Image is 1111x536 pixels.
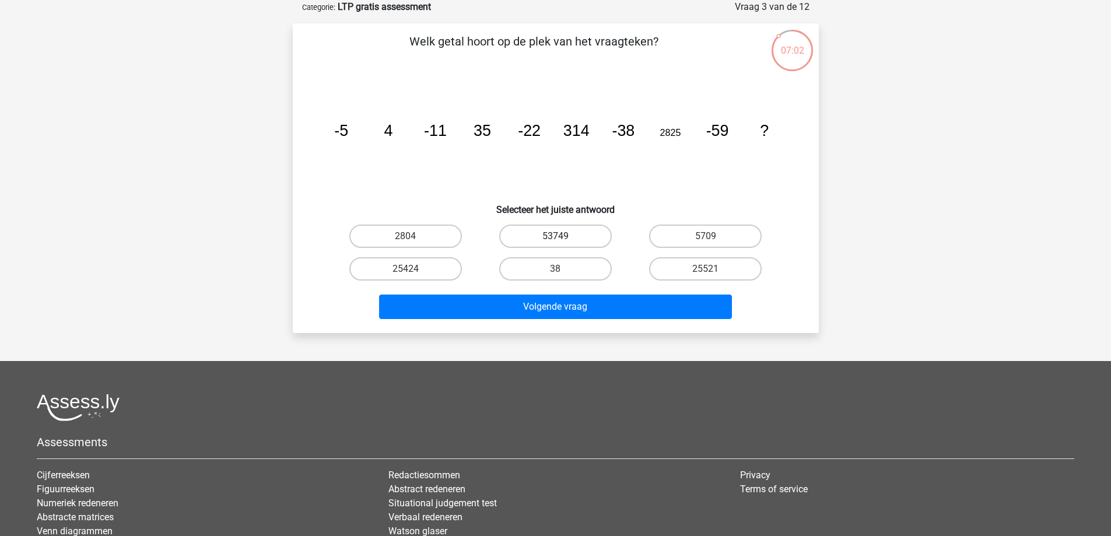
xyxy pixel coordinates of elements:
tspan: -11 [424,122,447,139]
a: Abstract redeneren [388,484,465,495]
tspan: -38 [612,122,635,139]
label: 25521 [649,257,762,281]
p: Welk getal hoort op de plek van het vraagteken? [311,33,756,68]
a: Cijferreeksen [37,470,90,481]
a: Situational judgement test [388,498,497,509]
tspan: 35 [474,122,491,139]
tspan: 4 [384,122,392,139]
label: 25424 [349,257,462,281]
tspan: -5 [334,122,348,139]
label: 53749 [499,225,612,248]
label: 2804 [349,225,462,248]
label: 5709 [649,225,762,248]
tspan: -22 [518,122,541,139]
strong: LTP gratis assessment [338,1,431,12]
h5: Assessments [37,435,1074,449]
tspan: 314 [563,122,589,139]
a: Redactiesommen [388,470,460,481]
a: Verbaal redeneren [388,512,462,523]
a: Figuurreeksen [37,484,94,495]
a: Numeriek redeneren [37,498,118,509]
small: Categorie: [302,3,335,12]
a: Privacy [740,470,770,481]
button: Volgende vraag [379,295,732,319]
a: Abstracte matrices [37,512,114,523]
div: 07:02 [770,29,814,58]
a: Terms of service [740,484,808,495]
tspan: 2825 [660,127,681,138]
h6: Selecteer het juiste antwoord [311,195,800,215]
label: 38 [499,257,612,281]
tspan: -59 [706,122,728,139]
tspan: ? [760,122,769,139]
img: Assessly logo [37,394,120,421]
